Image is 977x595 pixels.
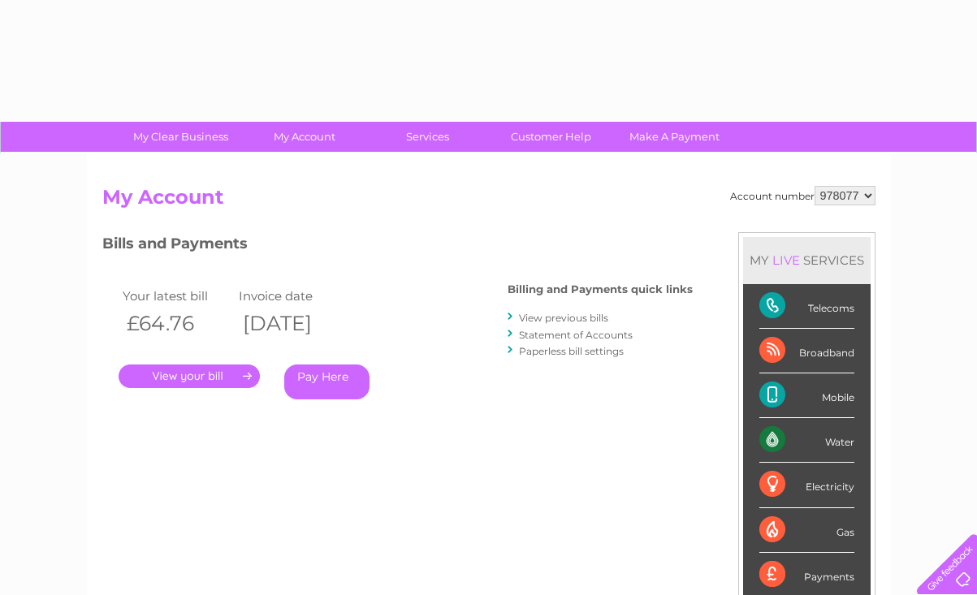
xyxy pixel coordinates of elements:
div: Telecoms [759,284,854,329]
div: Account number [730,186,875,205]
a: . [119,364,260,388]
th: £64.76 [119,307,236,340]
a: My Clear Business [114,122,248,152]
td: Your latest bill [119,285,236,307]
a: Customer Help [484,122,618,152]
a: My Account [237,122,371,152]
a: Paperless bill settings [519,345,624,357]
h2: My Account [102,186,875,217]
a: Pay Here [284,364,370,399]
div: LIVE [769,252,803,268]
a: Services [361,122,495,152]
th: [DATE] [235,307,352,340]
a: View previous bills [519,312,608,324]
div: Electricity [759,463,854,507]
div: MY SERVICES [743,237,871,283]
div: Broadband [759,329,854,373]
div: Mobile [759,373,854,418]
h4: Billing and Payments quick links [508,283,693,295]
td: Invoice date [235,285,352,307]
a: Make A Payment [607,122,741,152]
a: Statement of Accounts [519,329,633,341]
div: Water [759,418,854,463]
div: Gas [759,508,854,553]
h3: Bills and Payments [102,232,693,261]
